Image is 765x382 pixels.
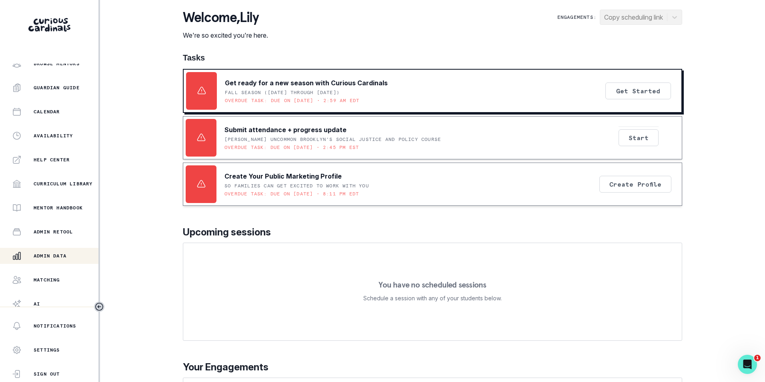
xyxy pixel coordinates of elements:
[738,355,757,374] iframe: Intercom live chat
[183,10,268,26] p: Welcome , Lily
[34,205,83,211] p: Mentor Handbook
[183,225,682,239] p: Upcoming sessions
[34,157,70,163] p: Help Center
[34,181,93,187] p: Curriculum Library
[34,253,66,259] p: Admin Data
[34,60,80,67] p: Browse Mentors
[34,347,60,353] p: Settings
[378,281,486,289] p: You have no scheduled sessions
[225,78,388,88] p: Get ready for a new season with Curious Cardinals
[183,360,682,374] p: Your Engagements
[224,125,346,135] p: Submit attendance + progress update
[224,171,342,181] p: Create Your Public Marketing Profile
[183,53,682,62] h1: Tasks
[94,302,104,312] button: Toggle sidebar
[224,136,441,143] p: [PERSON_NAME] UNCOMMON Brooklyn's Social Justice and Policy Course
[605,82,671,99] button: Get Started
[619,129,659,146] button: Start
[225,89,340,96] p: Fall Season ([DATE] through [DATE])
[754,355,761,361] span: 1
[224,191,359,197] p: Overdue task: Due on [DATE] • 8:11 PM EDT
[183,30,268,40] p: We're so excited you're here.
[363,294,502,303] p: Schedule a session with any of your students below.
[599,176,671,193] button: Create Profile
[224,144,359,151] p: Overdue task: Due on [DATE] • 2:45 PM EST
[225,97,359,104] p: Overdue task: Due on [DATE] • 2:59 AM EDT
[34,84,80,91] p: Guardian Guide
[34,109,60,115] p: Calendar
[34,323,76,329] p: Notifications
[28,18,70,32] img: Curious Cardinals Logo
[557,14,597,20] p: Engagements:
[34,133,73,139] p: Availability
[34,277,60,283] p: Matching
[34,301,40,307] p: AI
[34,371,60,377] p: Sign Out
[224,183,369,189] p: SO FAMILIES CAN GET EXCITED TO WORK WITH YOU
[34,229,73,235] p: Admin Retool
